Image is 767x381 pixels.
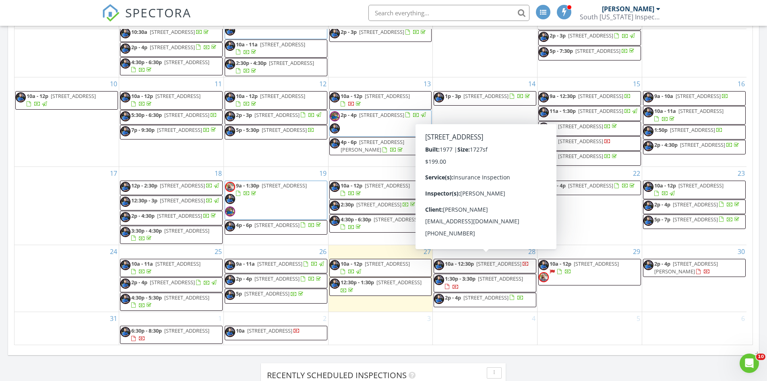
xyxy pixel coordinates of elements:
[225,181,327,220] a: 9a - 1:30p [STREET_ADDRESS]
[330,111,340,121] img: screen_shot_20210209_at_11.35.38_am.png
[330,138,340,148] img: 9af8313847bb478eb5b7674f6f560d5a.jpeg
[225,182,235,192] img: dsc02725crop.jpg
[422,245,432,258] a: Go to August 27, 2025
[213,77,223,90] a: Go to August 11, 2025
[654,216,670,223] span: 5p - 7p
[736,77,746,90] a: Go to August 16, 2025
[318,245,328,258] a: Go to August 26, 2025
[631,245,642,258] a: Go to August 29, 2025
[580,13,660,21] div: South Florida Inspectors
[120,259,223,277] a: 10a - 11a [STREET_ADDRESS]
[120,181,223,195] a: 12p - 2:30p [STREET_ADDRESS]
[538,91,641,106] a: 9a - 12:30p [STREET_ADDRESS]
[119,245,224,312] td: Go to August 25, 2025
[374,216,419,223] span: [STREET_ADDRESS]
[445,92,461,100] span: 1p - 3p
[119,77,224,167] td: Go to August 11, 2025
[16,92,26,102] img: 9af8313847bb478eb5b7674f6f560d5a.jpeg
[631,167,642,180] a: Go to August 22, 2025
[433,167,538,245] td: Go to August 21, 2025
[236,111,252,119] span: 2p - 3p
[150,28,195,35] span: [STREET_ADDRESS]
[225,194,235,204] img: 9af8313847bb478eb5b7674f6f560d5a.jpeg
[15,91,118,109] a: 10a - 12p [STREET_ADDRESS]
[736,245,746,258] a: Go to August 30, 2025
[328,167,433,245] td: Go to August 20, 2025
[539,182,549,192] img: 9af8313847bb478eb5b7674f6f560d5a.jpeg
[538,151,641,166] a: 4p [STREET_ADDRESS]
[102,4,120,22] img: The Best Home Inspection Software - Spectora
[463,231,509,238] span: [STREET_ADDRESS]
[654,201,670,208] span: 2p - 4p
[131,182,157,189] span: 12p - 2:30p
[236,59,314,74] a: 2:30p - 4:30p [STREET_ADDRESS]
[131,111,162,119] span: 5:30p - 6:30p
[131,260,153,267] span: 10a - 11a
[260,41,305,48] span: [STREET_ADDRESS]
[223,77,328,167] td: Go to August 12, 2025
[445,182,514,197] a: 10a - 12p [STREET_ADDRESS]
[550,137,611,145] a: 4p [STREET_ADDRESS]
[236,182,307,197] a: 9a - 1:30p [STREET_ADDRESS]
[670,126,715,133] span: [STREET_ADDRESS]
[445,201,531,208] a: 2p - 4:30p [STREET_ADDRESS]
[341,92,362,100] span: 10a - 12p
[445,92,531,100] a: 1p - 3p [STREET_ADDRESS]
[538,181,641,195] a: 2p - 4p [STREET_ADDRESS]
[131,44,147,51] span: 2p - 4p
[463,216,509,223] span: [STREET_ADDRESS]
[434,182,444,192] img: 9af8313847bb478eb5b7674f6f560d5a.jpeg
[471,201,516,208] span: [STREET_ADDRESS]
[654,141,678,148] span: 2p - 4:30p
[341,111,357,119] span: 2p - 4p
[131,182,220,189] a: 12p - 2:30p [STREET_ADDRESS]
[422,77,432,90] a: Go to August 13, 2025
[157,212,202,219] span: [STREET_ADDRESS]
[160,182,205,189] span: [STREET_ADDRESS]
[365,92,410,100] span: [STREET_ADDRESS]
[120,92,130,102] img: 9af8313847bb478eb5b7674f6f560d5a.jpeg
[445,216,461,223] span: 4p - 6p
[330,123,340,133] img: 9af8313847bb478eb5b7674f6f560d5a.jpeg
[341,260,410,275] a: 10a - 12p [STREET_ADDRESS]
[120,211,223,225] a: 2p - 4:30p [STREET_ADDRESS]
[330,92,340,102] img: 9af8313847bb478eb5b7674f6f560d5a.jpeg
[434,216,444,226] img: 9af8313847bb478eb5b7674f6f560d5a.jpeg
[568,182,613,189] span: [STREET_ADDRESS]
[131,126,155,133] span: 7p - 9:30p
[225,58,327,76] a: 2:30p - 4:30p [STREET_ADDRESS]
[643,126,653,136] img: 9af8313847bb478eb5b7674f6f560d5a.jpeg
[538,167,642,245] td: Go to August 22, 2025
[434,181,536,199] a: 10a - 12p [STREET_ADDRESS]
[120,91,223,109] a: 10a - 12p [STREET_ADDRESS]
[225,41,235,51] img: 9af8313847bb478eb5b7674f6f560d5a.jpeg
[318,77,328,90] a: Go to August 12, 2025
[27,92,48,100] span: 10a - 12p
[445,216,531,223] a: 4p - 6p [STREET_ADDRESS]
[236,221,252,229] span: 4p - 6p
[131,92,153,100] span: 10a - 12p
[120,126,130,136] img: 9af8313847bb478eb5b7674f6f560d5a.jpeg
[213,167,223,180] a: Go to August 18, 2025
[330,182,340,192] img: 9af8313847bb478eb5b7674f6f560d5a.jpeg
[131,28,147,35] span: 10:30a
[654,92,728,100] a: 9a - 10a [STREET_ADDRESS]
[538,259,641,285] a: 10a - 12p [STREET_ADDRESS]
[225,126,235,136] img: 9af8313847bb478eb5b7674f6f560d5a.jpeg
[341,28,357,35] span: 2p - 3p
[527,77,537,90] a: Go to August 14, 2025
[631,77,642,90] a: Go to August 15, 2025
[341,28,427,35] a: 2p - 3p [STREET_ADDRESS]
[329,200,432,214] a: 2:30p [STREET_ADDRESS]
[329,91,432,109] a: 10a - 12p [STREET_ADDRESS]
[539,137,549,148] img: 9af8313847bb478eb5b7674f6f560d5a.jpeg
[341,92,410,107] a: 10a - 12p [STREET_ADDRESS]
[236,41,305,56] a: 10a - 11a [STREET_ADDRESS]
[643,216,653,226] img: 9af8313847bb478eb5b7674f6f560d5a.jpeg
[680,141,725,148] span: [STREET_ADDRESS]
[368,5,529,21] input: Search everything...
[341,216,419,231] a: 4:30p - 6:30p [STREET_ADDRESS]
[550,123,556,130] span: 3p
[120,227,130,237] img: 9af8313847bb478eb5b7674f6f560d5a.jpeg
[550,92,631,100] a: 9a - 12:30p [STREET_ADDRESS]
